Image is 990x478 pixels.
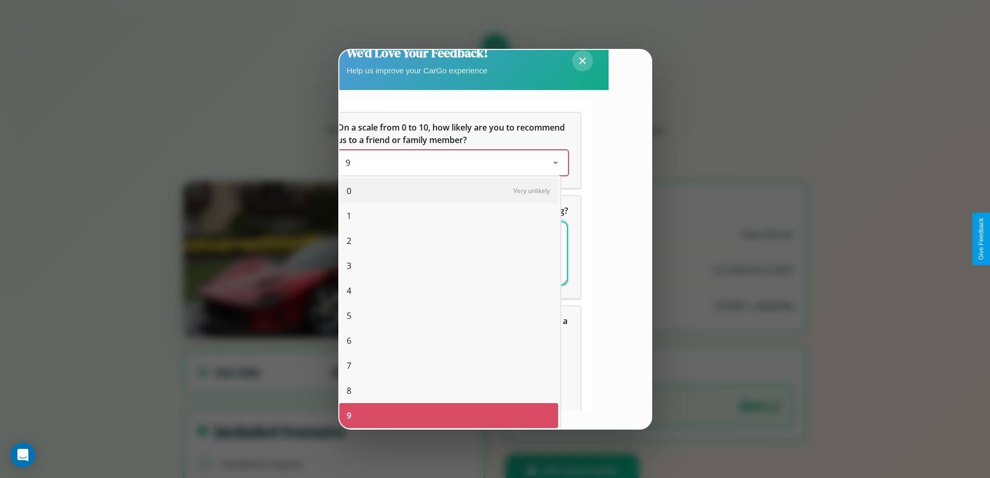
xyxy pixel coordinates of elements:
div: Give Feedback [978,218,985,260]
span: Which of the following features do you value the most in a vehicle? [337,315,570,339]
div: 5 [339,303,558,328]
div: 4 [339,278,558,303]
span: 9 [346,157,350,169]
div: On a scale from 0 to 10, how likely are you to recommend us to a friend or family member? [325,113,580,188]
div: 6 [339,328,558,353]
div: 9 [339,403,558,428]
div: 3 [339,253,558,278]
div: On a scale from 0 to 10, how likely are you to recommend us to a friend or family member? [337,150,568,175]
h5: On a scale from 0 to 10, how likely are you to recommend us to a friend or family member? [337,121,568,146]
span: 9 [347,409,351,422]
div: Open Intercom Messenger [10,443,35,468]
span: 6 [347,334,351,347]
span: 3 [347,260,351,272]
span: 1 [347,210,351,222]
span: 8 [347,384,351,397]
p: Help us improve your CarGo experience [347,63,488,77]
div: 10 [339,428,558,453]
div: 7 [339,353,558,378]
span: What can we do to make your experience more satisfying? [337,205,568,216]
span: 0 [347,185,351,197]
div: 0 [339,178,558,203]
span: 2 [347,235,351,247]
span: 5 [347,309,351,322]
h2: We'd Love Your Feedback! [347,44,488,61]
div: 1 [339,203,558,228]
span: Very unlikely [513,186,550,195]
span: On a scale from 0 to 10, how likely are you to recommend us to a friend or family member? [337,122,567,146]
div: 8 [339,378,558,403]
span: 4 [347,285,351,297]
div: 2 [339,228,558,253]
span: 7 [347,359,351,372]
